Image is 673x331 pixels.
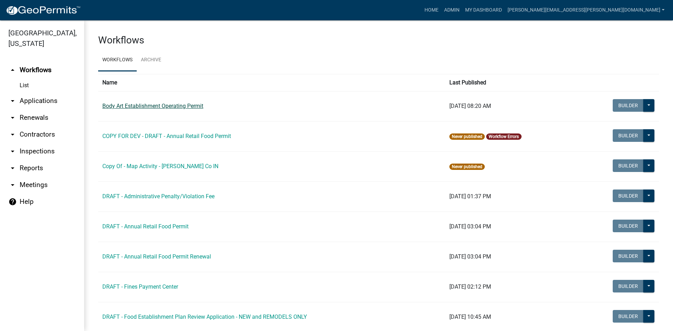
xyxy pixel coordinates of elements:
a: COPY FOR DEV - DRAFT - Annual Retail Food Permit [102,133,231,139]
a: Admin [441,4,462,17]
a: DRAFT - Food Establishment Plan Review Application - NEW and REMODELS ONLY [102,313,307,320]
i: arrow_drop_down [8,164,17,172]
button: Builder [613,159,644,172]
a: DRAFT - Administrative Penalty/Violation Fee [102,193,215,200]
i: arrow_drop_up [8,66,17,74]
a: DRAFT - Fines Payment Center [102,283,178,290]
th: Name [98,74,445,91]
i: arrow_drop_down [8,130,17,139]
button: Builder [613,310,644,323]
a: DRAFT - Annual Retail Food Permit [102,223,189,230]
button: Builder [613,250,644,262]
button: Builder [613,280,644,292]
span: [DATE] 01:37 PM [449,193,491,200]
th: Last Published [445,74,576,91]
i: arrow_drop_down [8,147,17,156]
h3: Workflows [98,34,659,46]
button: Builder [613,189,644,202]
i: arrow_drop_down [8,181,17,189]
button: Builder [613,220,644,232]
span: [DATE] 03:04 PM [449,253,491,260]
span: Never published [449,133,485,140]
a: Archive [137,49,165,71]
a: Copy Of - Map Activity - [PERSON_NAME] Co IN [102,163,218,170]
span: Never published [449,164,485,170]
span: [DATE] 10:45 AM [449,313,491,320]
a: Home [422,4,441,17]
a: [PERSON_NAME][EMAIL_ADDRESS][PERSON_NAME][DOMAIN_NAME] [505,4,667,17]
a: Workflows [98,49,137,71]
i: arrow_drop_down [8,113,17,122]
a: My Dashboard [462,4,505,17]
button: Builder [613,99,644,112]
span: [DATE] 03:04 PM [449,223,491,230]
a: Workflow Errors [489,134,519,139]
a: Body Art Establishment Operating Permit [102,103,203,109]
span: [DATE] 08:20 AM [449,103,491,109]
button: Builder [613,129,644,142]
i: help [8,198,17,206]
i: arrow_drop_down [8,97,17,105]
a: DRAFT - Annual Retail Food Permit Renewal [102,253,211,260]
span: [DATE] 02:12 PM [449,283,491,290]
